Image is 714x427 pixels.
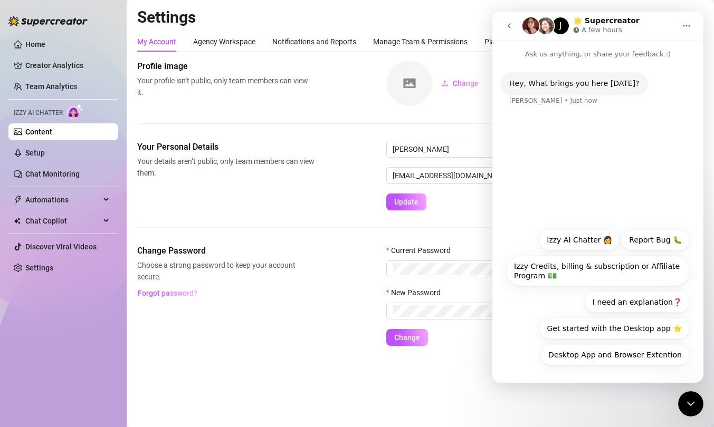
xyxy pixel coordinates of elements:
[25,212,100,229] span: Chat Copilot
[25,57,110,74] a: Creator Analytics
[137,36,176,47] div: My Account
[8,16,88,26] img: logo-BBDzfeDw.svg
[386,287,448,298] label: New Password
[386,329,428,346] button: Change
[373,36,468,47] div: Manage Team & Permissions
[386,245,458,256] label: Current Password
[25,170,80,178] a: Chat Monitoring
[387,61,432,106] img: square-placeholder.png
[453,79,479,88] span: Change
[25,128,52,136] a: Content
[386,193,426,210] button: Update
[393,305,688,317] input: New Password
[137,156,315,179] span: Your details aren’t public, only team members can view them.
[137,259,315,283] span: Choose a strong password to keep your account secure.
[492,12,703,383] iframe: Intercom live chat
[394,198,418,206] span: Update
[25,191,100,208] span: Automations
[14,108,63,118] span: Izzy AI Chatter
[484,36,530,47] div: Plans & Billing
[137,7,703,27] h2: Settings
[137,75,315,98] span: Your profile isn’t public, only team members can view it.
[137,141,315,153] span: Your Personal Details
[193,36,255,47] div: Agency Workspace
[25,40,45,48] a: Home
[678,391,703,416] iframe: Intercom live chat
[272,36,356,47] div: Notifications and Reports
[137,60,315,73] span: Profile image
[67,104,83,119] img: AI Chatter
[441,80,449,87] span: upload
[394,333,420,342] span: Change
[25,149,45,157] a: Setup
[386,141,703,158] input: Enter name
[393,263,688,275] input: Current Password
[25,242,97,251] a: Discover Viral Videos
[137,285,197,302] button: Forgot password?
[25,264,53,272] a: Settings
[25,82,77,91] a: Team Analytics
[137,245,315,257] span: Change Password
[14,217,21,225] img: Chat Copilot
[14,196,22,204] span: thunderbolt
[138,289,197,297] span: Forgot password?
[433,75,487,92] button: Change
[386,167,703,184] input: Enter new email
